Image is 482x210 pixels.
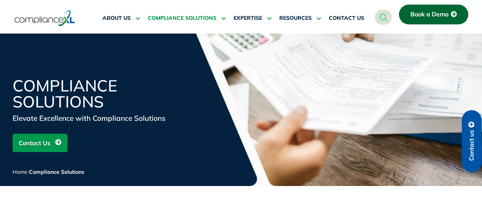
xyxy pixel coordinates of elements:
[19,136,50,150] span: Contact Us
[102,9,140,27] a: ABOUT US
[234,9,272,27] a: EXPERTISE
[102,15,131,22] span: ABOUT US
[148,15,216,22] span: COMPLIANCE SOLUTIONS
[13,78,195,110] h1: Compliance Solutions
[399,5,468,24] a: Book a Demo
[13,134,67,152] a: Contact Us
[462,110,482,172] a: Contact us
[29,168,84,175] span: Compliance Solutions
[410,11,448,18] span: Book a Demo
[14,10,75,27] img: logo-one.svg
[375,10,392,25] a: navsearch-button
[279,15,312,22] span: RESOURCES
[13,113,195,123] div: Elevate Excellence with Compliance Solutions
[279,9,321,27] a: RESOURCES
[13,168,27,175] a: Home
[329,15,364,22] span: CONTACT US
[234,15,262,22] span: EXPERTISE
[148,9,226,27] a: COMPLIANCE SOLUTIONS
[329,9,364,27] a: CONTACT US
[13,168,84,175] span: /
[468,130,475,161] span: Contact us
